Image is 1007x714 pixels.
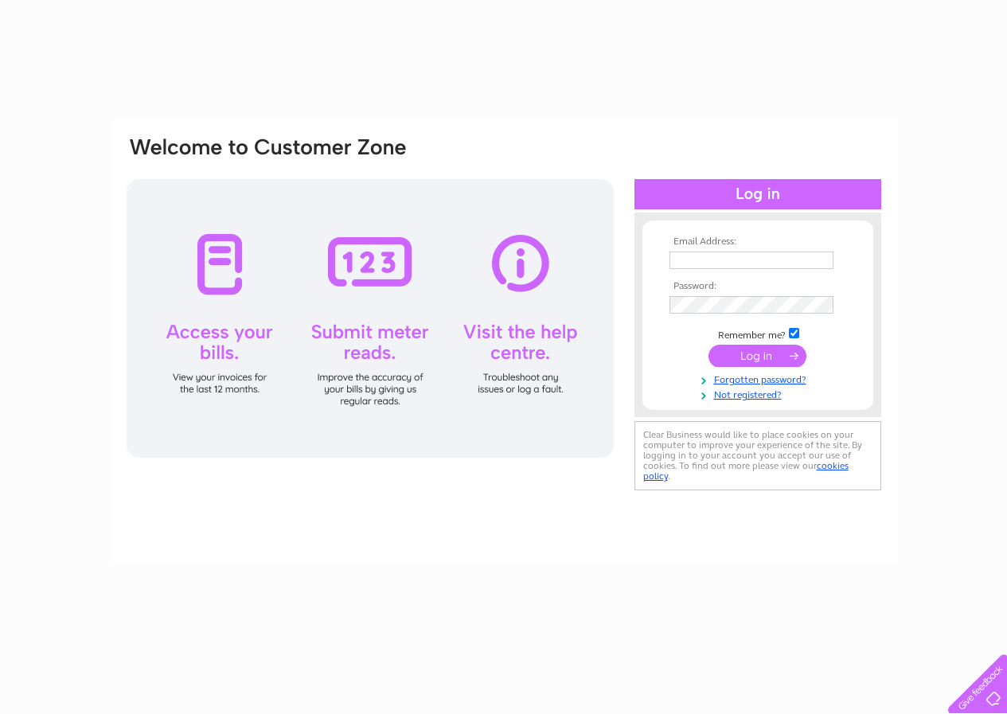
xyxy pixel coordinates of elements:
[665,281,850,292] th: Password:
[665,236,850,248] th: Email Address:
[643,460,849,482] a: cookies policy
[708,345,806,367] input: Submit
[669,371,850,386] a: Forgotten password?
[665,326,850,341] td: Remember me?
[669,386,850,401] a: Not registered?
[634,421,881,490] div: Clear Business would like to place cookies on your computer to improve your experience of the sit...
